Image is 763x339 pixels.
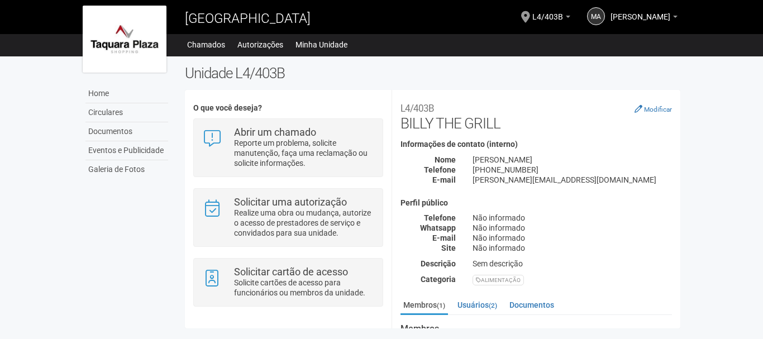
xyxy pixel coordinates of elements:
[83,6,166,73] img: logo.jpg
[85,122,168,141] a: Documentos
[464,243,680,253] div: Não informado
[237,37,283,52] a: Autorizações
[611,14,678,23] a: [PERSON_NAME]
[611,2,670,21] span: Marcos André Pereira Silva
[193,104,383,112] h4: O que você deseja?
[420,223,456,232] strong: Whatsapp
[587,7,605,25] a: MA
[400,103,434,114] small: L4/403B
[464,233,680,243] div: Não informado
[441,243,456,252] strong: Site
[432,175,456,184] strong: E-mail
[234,138,374,168] p: Reporte um problema, solicite manutenção, faça uma reclamação ou solicite informações.
[644,106,672,113] small: Modificar
[202,197,374,238] a: Solicitar uma autorização Realize uma obra ou mudança, autorize o acesso de prestadores de serviç...
[489,302,497,309] small: (2)
[473,275,524,285] div: ALIMENTAÇÃO
[234,196,347,208] strong: Solicitar uma autorização
[532,2,563,21] span: L4/403B
[234,208,374,238] p: Realize uma obra ou mudança, autorize o acesso de prestadores de serviço e convidados para sua un...
[464,175,680,185] div: [PERSON_NAME][EMAIL_ADDRESS][DOMAIN_NAME]
[400,324,672,334] strong: Membros
[85,141,168,160] a: Eventos e Publicidade
[400,199,672,207] h4: Perfil público
[421,275,456,284] strong: Categoria
[202,267,374,298] a: Solicitar cartão de acesso Solicite cartões de acesso para funcionários ou membros da unidade.
[435,155,456,164] strong: Nome
[421,259,456,268] strong: Descrição
[400,140,672,149] h4: Informações de contato (interno)
[400,297,448,315] a: Membros(1)
[532,14,570,23] a: L4/403B
[424,165,456,174] strong: Telefone
[234,126,316,138] strong: Abrir um chamado
[85,103,168,122] a: Circulares
[187,37,225,52] a: Chamados
[464,165,680,175] div: [PHONE_NUMBER]
[432,233,456,242] strong: E-mail
[424,213,456,222] strong: Telefone
[455,297,500,313] a: Usuários(2)
[400,98,672,132] h2: BILLY THE GRILL
[507,297,557,313] a: Documentos
[185,65,680,82] h2: Unidade L4/403B
[185,11,311,26] span: [GEOGRAPHIC_DATA]
[437,302,445,309] small: (1)
[234,266,348,278] strong: Solicitar cartão de acesso
[85,160,168,179] a: Galeria de Fotos
[464,155,680,165] div: [PERSON_NAME]
[202,127,374,168] a: Abrir um chamado Reporte um problema, solicite manutenção, faça uma reclamação ou solicite inform...
[635,104,672,113] a: Modificar
[464,213,680,223] div: Não informado
[85,84,168,103] a: Home
[234,278,374,298] p: Solicite cartões de acesso para funcionários ou membros da unidade.
[295,37,347,52] a: Minha Unidade
[464,259,680,269] div: Sem descrição
[464,223,680,233] div: Não informado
